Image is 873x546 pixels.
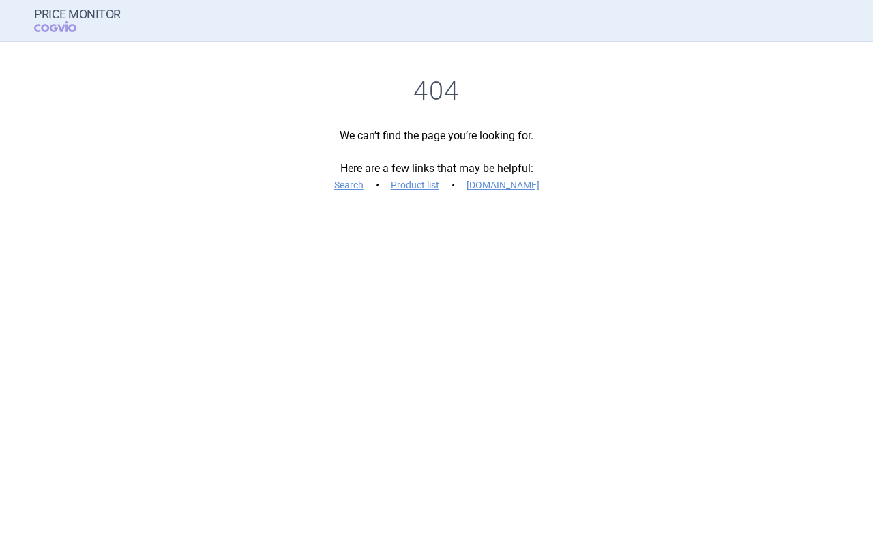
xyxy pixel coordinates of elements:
i: • [370,178,384,192]
i: • [446,178,460,192]
a: Search [334,180,364,190]
a: Product list [391,180,439,190]
a: Price MonitorCOGVIO [34,8,121,33]
strong: Price Monitor [34,8,121,21]
h1: 404 [34,76,839,107]
a: [DOMAIN_NAME] [467,180,539,190]
p: We can’t find the page you’re looking for. Here are a few links that may be helpful: [34,128,839,193]
span: COGVIO [34,21,95,32]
